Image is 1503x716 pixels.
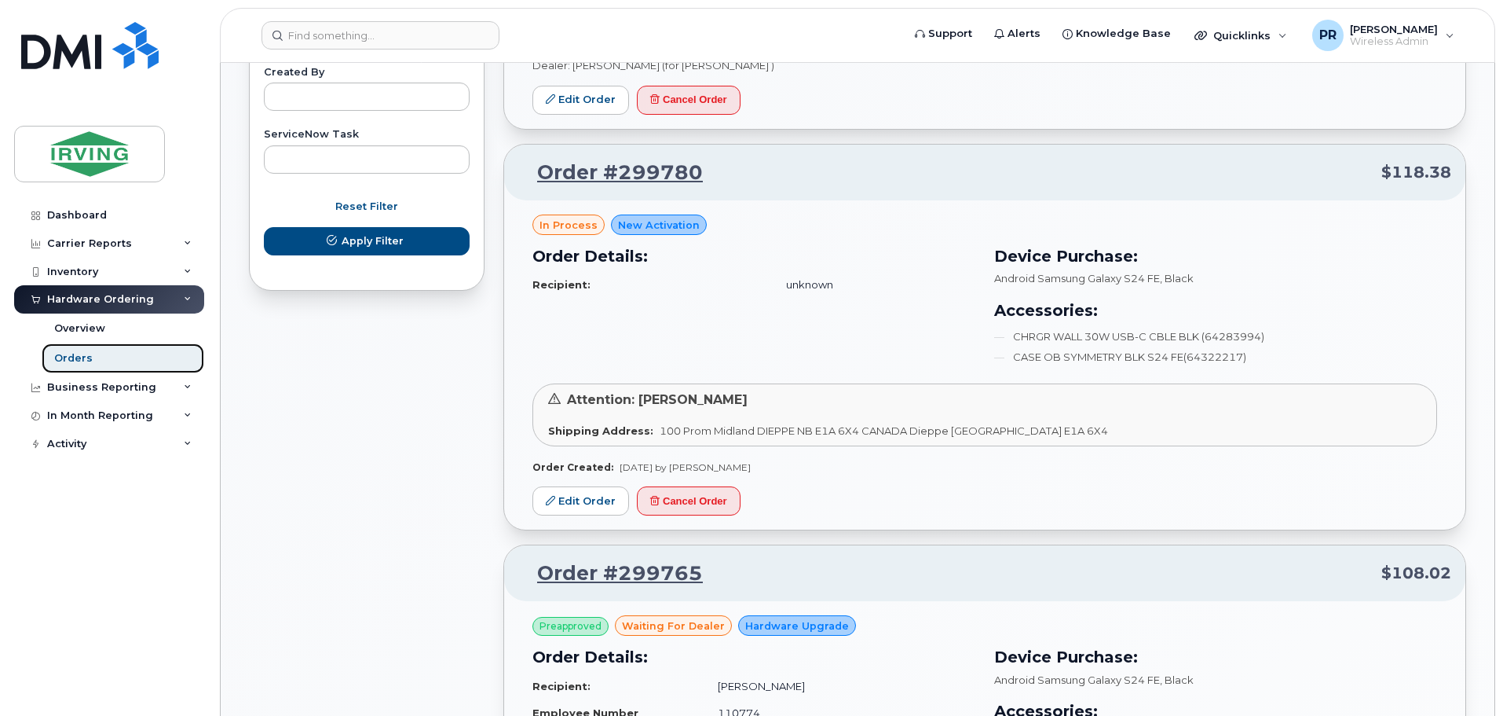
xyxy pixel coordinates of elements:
[637,487,741,516] button: Cancel Order
[928,26,972,42] span: Support
[1319,26,1337,45] span: PR
[532,244,975,268] h3: Order Details:
[532,461,613,473] strong: Order Created:
[532,680,591,692] strong: Recipient:
[1301,20,1465,51] div: Poirier, Robert
[1350,35,1438,48] span: Wireless Admin
[994,329,1437,344] li: CHRGR WALL 30W USB-C CBLE BLK (64283994)
[518,560,703,588] a: Order #299765
[1007,26,1040,42] span: Alerts
[622,619,725,633] span: waiting for dealer
[994,244,1437,268] h3: Device Purchase:
[1213,29,1271,42] span: Quicklinks
[994,272,1160,285] span: Android Samsung Galaxy S24 FE
[745,619,849,633] span: Hardware Upgrade
[548,424,653,437] strong: Shipping Address:
[618,218,700,233] span: New Activation
[532,58,1437,73] p: Dealer: [PERSON_NAME] (for [PERSON_NAME] )
[983,18,1051,50] a: Alerts
[1160,272,1194,285] span: , Black
[620,461,751,473] span: [DATE] by [PERSON_NAME]
[567,392,748,407] span: Attention: [PERSON_NAME]
[772,271,975,299] td: unknown
[532,278,591,291] strong: Recipient:
[904,18,983,50] a: Support
[532,487,629,516] a: Edit Order
[518,159,703,187] a: Order #299780
[261,21,499,50] input: Find something...
[1160,674,1194,686] span: , Black
[264,227,470,255] button: Apply Filter
[1051,18,1182,50] a: Knowledge Base
[342,233,404,248] span: Apply Filter
[637,86,741,115] button: Cancel Order
[704,673,975,700] td: [PERSON_NAME]
[335,199,398,214] span: Reset Filter
[994,350,1437,365] li: CASE OB SYMMETRY BLK S24 FE(64322217)
[1183,20,1298,51] div: Quicklinks
[660,424,1108,437] span: 100 Prom Midland DIEPPE NB E1A 6X4 CANADA Dieppe [GEOGRAPHIC_DATA] E1A 6X4
[994,674,1160,686] span: Android Samsung Galaxy S24 FE
[994,299,1437,322] h3: Accessories:
[1381,562,1451,585] span: $108.02
[1076,26,1171,42] span: Knowledge Base
[539,218,598,233] span: in process
[264,130,470,140] label: ServiceNow Task
[264,193,470,221] button: Reset Filter
[1350,23,1438,35] span: [PERSON_NAME]
[532,645,975,669] h3: Order Details:
[532,86,629,115] a: Edit Order
[264,68,470,78] label: Created By
[539,619,602,633] span: Preapproved
[1381,161,1451,184] span: $118.38
[994,645,1437,669] h3: Device Purchase:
